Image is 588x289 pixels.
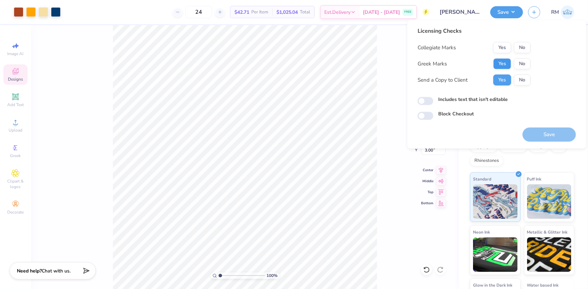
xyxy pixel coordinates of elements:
[9,127,22,133] span: Upload
[8,76,23,82] span: Designs
[276,9,298,16] span: $1,025.04
[438,96,508,103] label: Includes text that isn't editable
[234,9,249,16] span: $42.71
[8,51,24,56] span: Image AI
[438,110,474,117] label: Block Checkout
[404,10,411,14] span: FREE
[251,9,268,16] span: Per Item
[418,44,456,51] div: Collegiate Marks
[527,228,568,236] span: Metallic & Glitter Ink
[473,237,517,272] img: Neon Ink
[514,74,531,85] button: No
[7,209,24,215] span: Decorate
[434,5,485,19] input: Untitled Design
[514,58,531,69] button: No
[551,8,559,16] span: RM
[527,281,559,289] span: Water based Ink
[42,268,71,274] span: Chat with us.
[490,6,523,18] button: Save
[493,58,511,69] button: Yes
[561,6,574,19] img: Roberta Manuel
[493,42,511,53] button: Yes
[527,237,571,272] img: Metallic & Glitter Ink
[324,9,350,16] span: Est. Delivery
[473,175,491,183] span: Standard
[514,42,531,53] button: No
[470,156,503,166] div: Rhinestones
[421,168,433,173] span: Center
[551,6,574,19] a: RM
[473,228,490,236] span: Neon Ink
[493,74,511,85] button: Yes
[527,184,571,219] img: Puff Ink
[17,268,42,274] strong: Need help?
[10,153,21,158] span: Greek
[7,102,24,107] span: Add Text
[421,190,433,195] span: Top
[473,281,512,289] span: Glow in the Dark Ink
[3,178,28,189] span: Clipart & logos
[418,60,447,68] div: Greek Marks
[363,9,400,16] span: [DATE] - [DATE]
[473,184,517,219] img: Standard
[185,6,212,18] input: – –
[421,201,433,206] span: Bottom
[527,175,542,183] span: Puff Ink
[418,76,468,84] div: Send a Copy to Client
[421,179,433,184] span: Middle
[418,27,531,35] div: Licensing Checks
[300,9,310,16] span: Total
[267,272,278,279] span: 100 %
